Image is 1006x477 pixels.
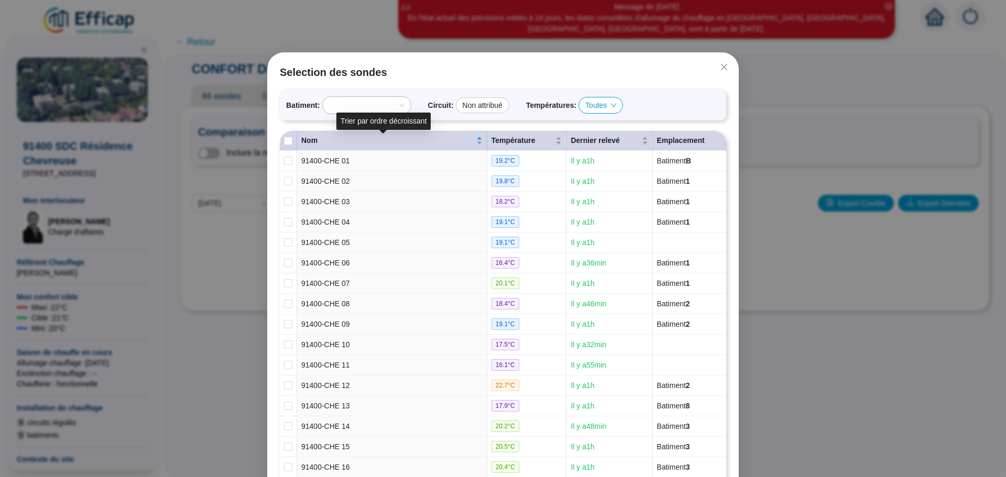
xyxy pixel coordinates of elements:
span: Batiment [657,442,690,451]
span: 17.9 °C [491,400,519,412]
span: Il y a 1 h [571,157,594,165]
span: 19.2 °C [491,155,519,167]
span: 1 [686,279,690,287]
span: Il y a 1 h [571,463,594,471]
span: 8 [686,402,690,410]
span: Batiment : [286,100,320,111]
td: 91400-CHE 07 [297,273,487,294]
span: 1 [686,177,690,185]
span: Batiment [657,463,690,471]
span: Températures : [526,100,576,111]
span: Il y a 1 h [571,320,594,328]
td: 91400-CHE 11 [297,355,487,375]
span: Toutes [585,97,616,113]
span: 3 [686,463,690,471]
th: Nom [297,131,487,151]
span: Batiment [657,381,690,390]
span: Selection des sondes [280,65,726,80]
span: Il y a 1 h [571,402,594,410]
span: 2 [686,299,690,308]
th: Dernier relevé [566,131,652,151]
td: 91400-CHE 15 [297,437,487,457]
td: 91400-CHE 03 [297,192,487,212]
span: Batiment [657,279,690,287]
span: Température [491,135,554,146]
span: Il y a 46 min [571,299,606,308]
span: Nom [301,135,474,146]
td: 91400-CHE 04 [297,212,487,232]
span: Batiment [657,259,690,267]
span: 19.1 °C [491,318,519,330]
span: Batiment [657,218,690,226]
span: Circuit : [428,100,454,111]
span: Il y a 48 min [571,422,606,430]
span: 18.2 °C [491,196,519,207]
span: 17.5 °C [491,339,519,350]
span: 19.1 °C [491,216,519,228]
div: Trier par ordre décroissant [336,113,431,130]
span: 20.4 °C [491,461,519,473]
td: 91400-CHE 05 [297,232,487,253]
span: Il y a 1 h [571,238,594,247]
span: Fermer [716,63,732,71]
div: Non attribué [456,97,509,113]
span: Batiment [657,422,690,430]
td: 91400-CHE 13 [297,396,487,416]
span: 3 [686,442,690,451]
span: 2 [686,320,690,328]
span: 1 [686,218,690,226]
span: 19.8 °C [491,175,519,187]
span: Batiment [657,177,690,185]
span: Batiment [657,197,690,206]
span: 20.2 °C [491,420,519,432]
span: 19.1 °C [491,237,519,248]
th: Température [487,131,567,151]
span: 16.4 °C [491,257,519,269]
span: Dernier relevé [571,135,639,146]
span: Il y a 1 h [571,197,594,206]
td: 91400-CHE 02 [297,171,487,192]
span: 1 [686,197,690,206]
span: 18.4 °C [491,298,519,309]
span: Il y a 32 min [571,340,606,349]
button: Close [716,59,732,75]
td: 91400-CHE 09 [297,314,487,335]
span: B [686,157,691,165]
span: down [610,102,617,108]
span: 2 [686,381,690,390]
td: 91400-CHE 10 [297,335,487,355]
td: 91400-CHE 14 [297,416,487,437]
span: Il y a 55 min [571,361,606,369]
span: Batiment [657,320,690,328]
span: 22.7 °C [491,380,519,391]
span: Batiment [657,402,690,410]
span: 16.1 °C [491,359,519,371]
td: 91400-CHE 12 [297,375,487,396]
span: 20.5 °C [491,441,519,452]
span: 3 [686,422,690,430]
span: Il y a 1 h [571,442,594,451]
span: close [720,63,728,71]
div: Emplacement [657,135,721,146]
td: 91400-CHE 08 [297,294,487,314]
span: Batiment [657,299,690,308]
span: Il y a 1 h [571,177,594,185]
span: Il y a 1 h [571,218,594,226]
td: 91400-CHE 06 [297,253,487,273]
span: Batiment [657,157,691,165]
span: Il y a 1 h [571,381,594,390]
span: 1 [686,259,690,267]
td: 91400-CHE 01 [297,151,487,171]
span: Il y a 36 min [571,259,606,267]
span: Il y a 1 h [571,279,594,287]
span: 20.1 °C [491,278,519,289]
